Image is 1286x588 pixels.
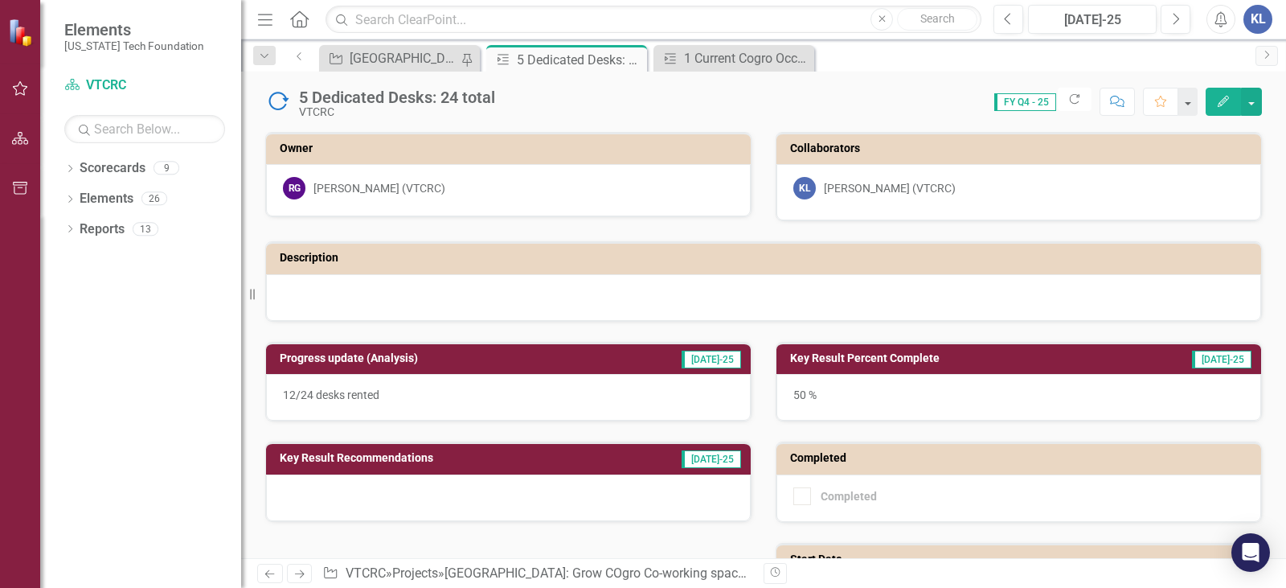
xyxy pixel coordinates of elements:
[299,106,495,118] div: VTCRC
[444,565,818,581] a: [GEOGRAPHIC_DATA]: Grow COgro Co-working space membership
[1231,533,1270,572] div: Open Intercom Messenger
[280,142,743,154] h3: Owner
[920,12,955,25] span: Search
[322,565,752,583] div: » » »
[64,76,225,95] a: VTCRC
[299,88,495,106] div: 5 Dedicated Desks: 24 total
[64,115,225,143] input: Search Below...
[1192,351,1251,368] span: [DATE]-25
[133,222,158,236] div: 13
[1028,5,1157,34] button: [DATE]-25
[793,177,816,199] div: KL
[790,142,1253,154] h3: Collaborators
[283,387,734,403] p: 12/24 desks rented
[657,48,810,68] a: 1 Current Cogro Occupancy
[776,374,1261,421] div: 50 %
[280,252,1253,264] h3: Description
[684,48,810,68] div: 1 Current Cogro Occupancy
[897,8,977,31] button: Search
[682,450,741,468] span: [DATE]-25
[80,220,125,239] a: Reports
[64,20,204,39] span: Elements
[265,89,291,115] img: In Progress
[80,159,145,178] a: Scorecards
[790,352,1119,364] h3: Key Result Percent Complete
[790,553,1253,565] h3: Start Date
[392,565,438,581] a: Projects
[346,565,386,581] a: VTCRC
[1243,5,1272,34] button: KL
[141,192,167,206] div: 26
[80,190,133,208] a: Elements
[994,93,1056,111] span: FY Q4 - 25
[280,352,600,364] h3: Progress update (Analysis)
[283,177,305,199] div: RG
[326,6,981,34] input: Search ClearPoint...
[682,351,741,368] span: [DATE]-25
[1034,10,1151,30] div: [DATE]-25
[64,39,204,52] small: [US_STATE] Tech Foundation
[313,180,445,196] div: [PERSON_NAME] (VTCRC)
[8,19,36,47] img: ClearPoint Strategy
[350,48,460,68] div: [GEOGRAPHIC_DATA]: Grow COgro Co-working space membership
[824,180,956,196] div: [PERSON_NAME] (VTCRC)
[154,162,179,175] div: 9
[517,50,643,70] div: 5 Dedicated Desks: 24 total
[280,452,611,464] h3: Key Result Recommendations
[790,452,1253,464] h3: Completed
[323,48,460,68] a: [GEOGRAPHIC_DATA]: Grow COgro Co-working space membership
